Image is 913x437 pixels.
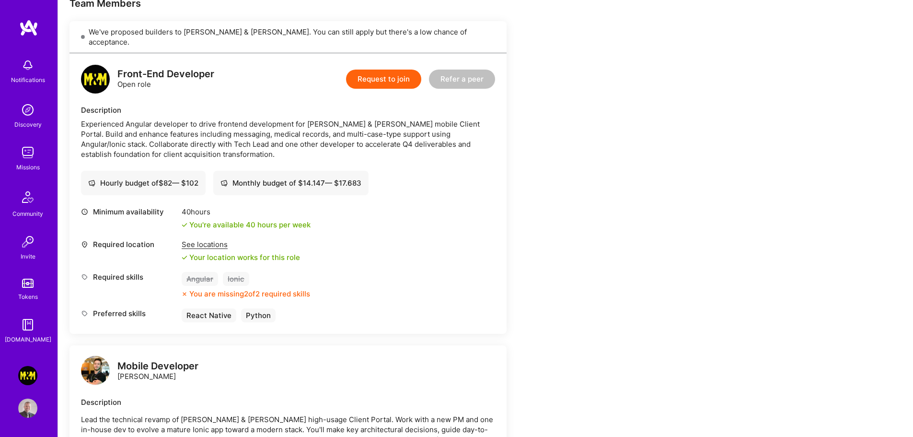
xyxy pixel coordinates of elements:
div: Required skills [81,272,177,282]
div: Open role [117,69,214,89]
div: Ionic [223,272,249,286]
div: Experienced Angular developer to drive frontend development for [PERSON_NAME] & [PERSON_NAME] mob... [81,119,495,159]
img: tokens [22,279,34,288]
img: discovery [18,100,37,119]
div: Community [12,209,43,219]
button: Request to join [346,70,421,89]
img: logo [19,19,38,36]
div: React Native [182,308,236,322]
div: Your location works for this role [182,252,300,262]
div: Description [81,105,495,115]
img: User Avatar [18,399,37,418]
img: Morgan & Morgan: Client Portal [18,366,37,385]
div: Preferred skills [81,308,177,319]
img: Community [16,186,39,209]
a: User Avatar [16,399,40,418]
img: teamwork [18,143,37,162]
img: logo [81,65,110,94]
a: logo [81,356,110,387]
div: Discovery [14,119,42,130]
i: icon Location [81,241,88,248]
i: icon Tag [81,310,88,317]
div: Python [241,308,276,322]
div: 40 hours [182,207,311,217]
div: Minimum availability [81,207,177,217]
img: bell [18,56,37,75]
img: guide book [18,315,37,334]
img: Invite [18,232,37,251]
i: icon Cash [220,179,228,187]
div: Angular [182,272,218,286]
div: Notifications [11,75,45,85]
div: We've proposed builders to [PERSON_NAME] & [PERSON_NAME]. You can still apply but there's a low c... [69,21,507,53]
img: logo [81,356,110,385]
div: See locations [182,239,300,249]
div: Hourly budget of $ 82 — $ 102 [88,178,198,188]
i: icon Check [182,255,187,260]
div: Missions [16,162,40,172]
i: icon Cash [88,179,95,187]
div: [DOMAIN_NAME] [5,334,51,344]
div: Tokens [18,292,38,302]
div: [PERSON_NAME] [117,361,198,381]
i: icon Clock [81,208,88,215]
div: Monthly budget of $ 14.147 — $ 17.683 [220,178,361,188]
div: You're available 40 hours per week [182,220,311,230]
div: Invite [21,251,35,261]
div: Required location [81,239,177,249]
div: Description [81,397,495,407]
i: icon CloseOrange [182,291,187,297]
div: Front-End Developer [117,69,214,79]
div: Mobile Developer [117,361,198,371]
i: icon Check [182,222,187,228]
button: Refer a peer [429,70,495,89]
div: You are missing 2 of 2 required skills [189,289,310,299]
i: icon Tag [81,273,88,281]
a: Morgan & Morgan: Client Portal [16,366,40,385]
